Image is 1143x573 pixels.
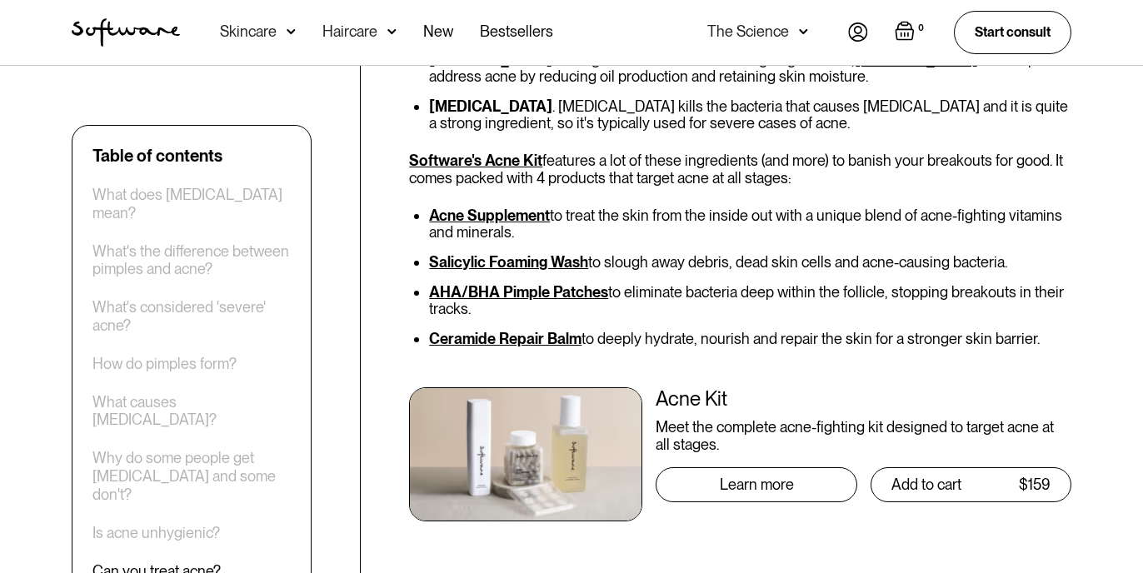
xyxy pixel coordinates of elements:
[891,476,961,493] div: Add to cart
[429,254,1071,271] li: to slough away debris, dead skin cells and acne-causing bacteria.
[287,23,296,40] img: arrow down
[429,52,1071,85] li: . Though often used for its anti-ageing benefits, also helps address acne by reducing oil product...
[429,331,1071,347] li: to deeply hydrate, nourish and repair the skin for a stronger skin barrier.
[720,476,794,493] div: Learn more
[429,207,550,224] a: Acne Supplement
[895,21,927,44] a: Open empty cart
[429,98,1071,132] li: . [MEDICAL_DATA] kills the bacteria that causes [MEDICAL_DATA] and it is quite a strong ingredien...
[656,418,1071,454] div: Meet the complete acne-fighting kit designed to target acne at all stages.
[409,152,1071,187] p: features a lot of these ingredients (and more) to banish your breakouts for good. It comes packed...
[92,449,291,503] a: Why do some people get [MEDICAL_DATA] and some don't?
[954,11,1071,53] a: Start consult
[429,330,581,347] a: Ceramide Repair Balm
[72,18,180,47] img: Software Logo
[915,21,927,36] div: 0
[92,298,291,334] a: What's considered 'severe' acne?
[92,146,222,166] div: Table of contents
[72,18,180,47] a: home
[429,283,608,301] a: AHA/BHA Pimple Patches
[220,23,277,40] div: Skincare
[92,355,237,373] a: How do pimples form?
[92,186,291,222] a: What does [MEDICAL_DATA] mean?
[322,23,377,40] div: Haircare
[92,524,220,542] a: Is acne unhygienic?
[656,387,1071,411] div: Acne Kit
[92,242,291,278] a: What's the difference between pimples and acne?
[429,207,1071,241] li: to treat the skin from the inside out with a unique blend of acne-fighting vitamins and minerals.
[387,23,397,40] img: arrow down
[799,23,808,40] img: arrow down
[409,152,542,169] a: Software's Acne Kit
[429,97,552,115] strong: [MEDICAL_DATA]
[429,284,1071,317] li: to eliminate bacteria deep within the follicle, stopping breakouts in their tracks.
[429,253,588,271] a: Salicylic Foaming Wash
[409,387,1071,521] a: Acne KitMeet the complete acne-fighting kit designed to target acne at all stages.Learn moreAdd t...
[707,23,789,40] div: The Science
[1019,476,1051,493] div: $159
[92,393,291,429] a: What causes [MEDICAL_DATA]?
